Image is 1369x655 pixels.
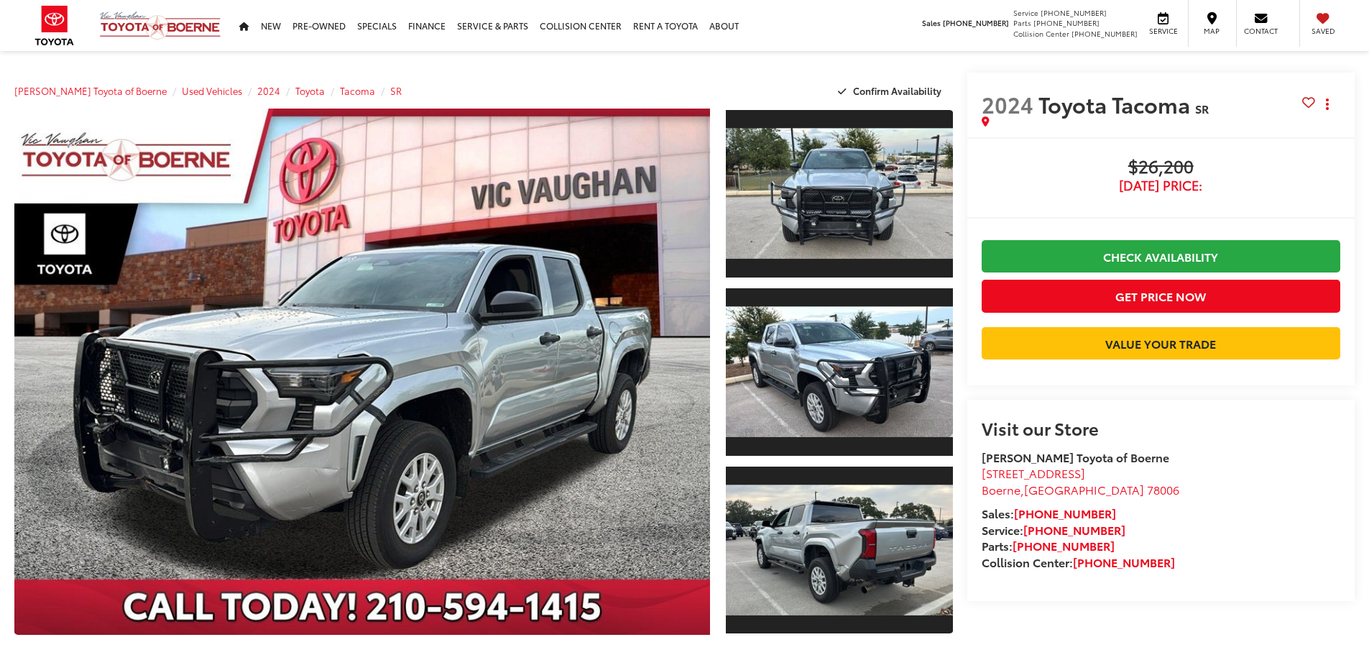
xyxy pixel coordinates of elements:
[1196,26,1227,36] span: Map
[982,88,1033,119] span: 2024
[982,481,1179,498] span: ,
[830,78,953,104] button: Confirm Availability
[982,537,1115,554] strong: Parts:
[982,449,1169,465] strong: [PERSON_NAME] Toyota of Boerne
[723,129,954,259] img: 2024 Toyota Tacoma SR
[1244,26,1278,36] span: Contact
[982,464,1179,498] a: [STREET_ADDRESS] Boerne,[GEOGRAPHIC_DATA] 78006
[943,17,1009,28] span: [PHONE_NUMBER]
[1023,521,1125,538] a: [PHONE_NUMBER]
[982,327,1340,359] a: Value Your Trade
[182,84,242,97] a: Used Vehicles
[1307,26,1339,36] span: Saved
[922,17,941,28] span: Sales
[1013,17,1031,28] span: Parts
[982,521,1125,538] strong: Service:
[982,554,1175,570] strong: Collision Center:
[1013,28,1069,39] span: Collision Center
[390,84,402,97] a: SR
[982,418,1340,437] h2: Visit our Store
[1013,7,1038,18] span: Service
[982,505,1116,521] strong: Sales:
[1195,100,1209,116] span: SR
[1073,554,1175,570] a: [PHONE_NUMBER]
[1071,28,1138,39] span: [PHONE_NUMBER]
[14,109,710,635] a: Expand Photo 0
[723,307,954,437] img: 2024 Toyota Tacoma SR
[726,109,953,279] a: Expand Photo 1
[982,481,1020,498] span: Boerne
[1038,88,1195,119] span: Toyota Tacoma
[982,464,1085,481] span: [STREET_ADDRESS]
[14,84,167,97] a: [PERSON_NAME] Toyota of Boerne
[1024,481,1144,498] span: [GEOGRAPHIC_DATA]
[1147,26,1179,36] span: Service
[340,84,375,97] a: Tacoma
[982,280,1340,312] button: Get Price Now
[1041,7,1107,18] span: [PHONE_NUMBER]
[1326,99,1329,110] span: dropdown dots
[257,84,280,97] a: 2024
[1014,505,1116,521] a: [PHONE_NUMBER]
[723,485,954,615] img: 2024 Toyota Tacoma SR
[1315,91,1340,116] button: Actions
[99,11,221,40] img: Vic Vaughan Toyota of Boerne
[7,106,716,638] img: 2024 Toyota Tacoma SR
[726,465,953,636] a: Expand Photo 3
[982,240,1340,272] a: Check Availability
[1147,481,1179,498] span: 78006
[726,287,953,457] a: Expand Photo 2
[982,157,1340,178] span: $26,200
[295,84,325,97] a: Toyota
[1033,17,1100,28] span: [PHONE_NUMBER]
[982,178,1340,193] span: [DATE] Price:
[853,84,941,97] span: Confirm Availability
[1013,537,1115,554] a: [PHONE_NUMBER]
